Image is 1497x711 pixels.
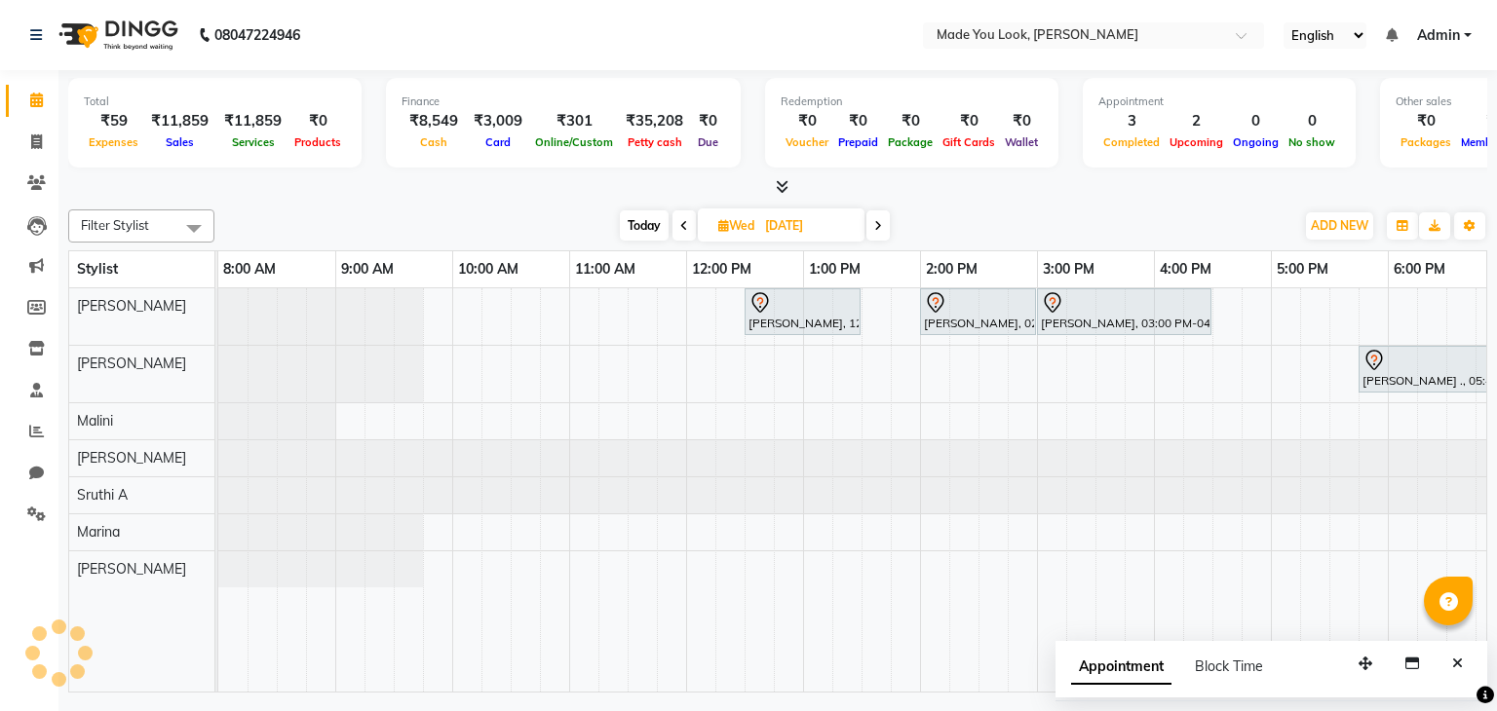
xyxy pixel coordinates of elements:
div: ₹0 [938,110,1000,132]
span: Petty cash [623,135,687,149]
span: Services [227,135,280,149]
span: Filter Stylist [81,217,149,233]
div: [PERSON_NAME], 12:30 PM-01:30 PM, HAIRCUT [PERSON_NAME] [747,291,859,332]
span: Packages [1396,135,1456,149]
span: Stylist [77,260,118,278]
a: 6:00 PM [1389,255,1450,283]
span: Package [883,135,938,149]
span: Admin [1417,25,1460,46]
div: ₹35,208 [618,110,691,132]
div: ₹301 [530,110,618,132]
span: Sruthi A [77,486,128,504]
span: ADD NEW [1311,218,1368,233]
div: [PERSON_NAME], 03:00 PM-04:30 PM, ROOT TOUCH UP [PERSON_NAME] [1039,291,1209,332]
div: ₹0 [883,110,938,132]
a: 11:00 AM [570,255,640,283]
span: Appointment [1071,650,1171,685]
a: 2:00 PM [921,255,982,283]
div: ₹3,009 [466,110,530,132]
span: Ongoing [1228,135,1284,149]
span: Marina [77,523,120,541]
span: [PERSON_NAME] [77,560,186,578]
a: 8:00 AM [218,255,281,283]
div: 2 [1165,110,1228,132]
span: Block Time [1195,657,1263,675]
div: [PERSON_NAME], 02:00 PM-03:00 PM, HAIRCUT [PERSON_NAME] [922,291,1034,332]
a: 5:00 PM [1272,255,1333,283]
span: [PERSON_NAME] [77,297,186,315]
span: Sales [161,135,199,149]
div: ₹0 [289,110,346,132]
a: 12:00 PM [687,255,756,283]
span: Wed [713,218,759,233]
span: Products [289,135,346,149]
div: Appointment [1098,94,1340,110]
div: Total [84,94,346,110]
a: 3:00 PM [1038,255,1099,283]
div: ₹11,859 [216,110,289,132]
div: ₹59 [84,110,143,132]
span: Due [693,135,723,149]
div: 0 [1228,110,1284,132]
span: Upcoming [1165,135,1228,149]
div: ₹11,859 [143,110,216,132]
a: 4:00 PM [1155,255,1216,283]
div: ₹0 [1000,110,1043,132]
span: Voucher [781,135,833,149]
span: Malini [77,412,113,430]
a: 10:00 AM [453,255,523,283]
iframe: chat widget [1415,633,1478,692]
span: [PERSON_NAME] [77,449,186,467]
span: Completed [1098,135,1165,149]
span: Cash [415,135,452,149]
a: 9:00 AM [336,255,399,283]
span: No show [1284,135,1340,149]
span: Online/Custom [530,135,618,149]
span: Expenses [84,135,143,149]
a: 1:00 PM [804,255,865,283]
div: 0 [1284,110,1340,132]
span: Card [480,135,516,149]
b: 08047224946 [214,8,300,62]
span: Prepaid [833,135,883,149]
img: logo [50,8,183,62]
span: Gift Cards [938,135,1000,149]
button: ADD NEW [1306,212,1373,240]
div: ₹8,549 [402,110,466,132]
span: Wallet [1000,135,1043,149]
input: 2025-09-03 [759,211,857,241]
span: Today [620,210,669,241]
div: ₹0 [781,110,833,132]
div: ₹0 [691,110,725,132]
div: Redemption [781,94,1043,110]
div: ₹0 [1396,110,1456,132]
span: [PERSON_NAME] [77,355,186,372]
div: ₹0 [833,110,883,132]
div: Finance [402,94,725,110]
div: 3 [1098,110,1165,132]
